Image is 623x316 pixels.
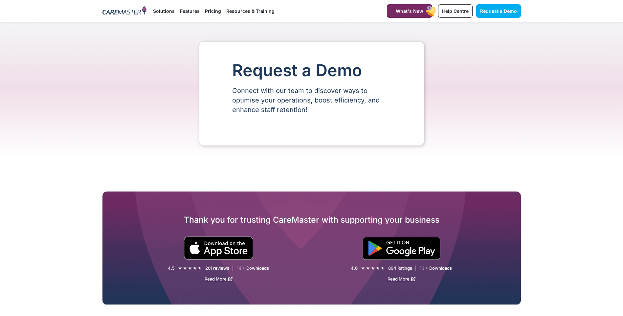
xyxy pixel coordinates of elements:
[388,265,452,271] div: 894 Ratings | 1K + Downloads
[232,61,391,79] h1: Request a Demo
[438,4,473,18] a: Help Centre
[388,276,415,282] a: Read More
[361,265,385,272] div: 4.6/5
[102,6,147,16] img: CareMaster Logo
[480,8,517,14] span: Request a Demo
[193,265,197,272] i: ★
[476,4,521,18] a: Request a Demo
[102,214,521,225] h2: Thank you for trusting CareMaster with supporting your business
[363,237,440,260] img: "Get is on" Black Google play button.
[205,265,269,271] div: 201 reviews | 1K + Downloads
[178,265,182,272] i: ★
[178,265,202,272] div: 4.5/5
[184,237,254,260] img: small black download on the apple app store button.
[205,276,233,282] a: Read More
[387,4,432,18] a: What's New
[351,265,358,271] div: 4.6
[381,265,385,272] i: ★
[198,265,202,272] i: ★
[183,265,187,272] i: ★
[188,265,192,272] i: ★
[396,8,423,14] span: What's New
[371,265,375,272] i: ★
[366,265,370,272] i: ★
[168,265,175,271] div: 4.5
[232,86,391,115] p: Connect with our team to discover ways to optimise your operations, boost efficiency, and enhance...
[361,265,365,272] i: ★
[442,8,469,14] span: Help Centre
[376,265,380,272] i: ★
